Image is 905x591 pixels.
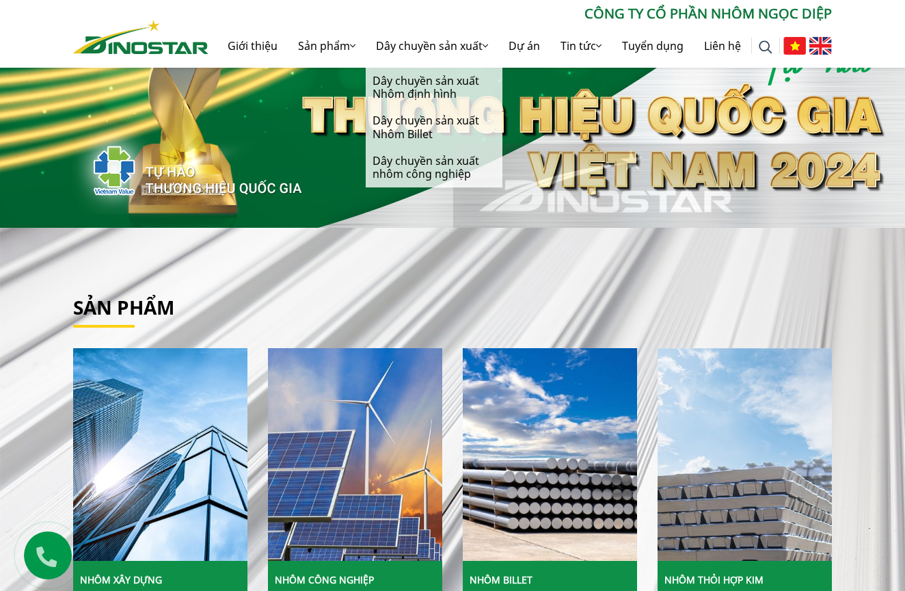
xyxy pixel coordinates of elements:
[268,347,442,561] img: Nhôm Công nghiệp
[366,24,498,68] a: Dây chuyền sản xuất
[268,348,442,562] a: Nhôm Công nghiệp
[658,347,832,561] img: Nhôm Thỏi hợp kim
[463,347,637,561] img: Nhôm Billet
[366,148,502,187] a: Dây chuyền sản xuất nhôm công nghiệp
[470,573,532,586] a: Nhôm Billet
[275,573,374,586] a: Nhôm Công nghiệp
[73,20,208,54] img: Nhôm Dinostar
[366,107,502,147] a: Dây chuyền sản xuất Nhôm Billet
[73,294,174,320] a: Sản phẩm
[73,348,247,562] a: Nhôm Xây dựng
[612,24,694,68] a: Tuyển dụng
[463,348,637,562] a: Nhôm Billet
[73,347,247,561] img: Nhôm Xây dựng
[73,17,208,53] a: Nhôm Dinostar
[288,24,366,68] a: Sản phẩm
[658,348,832,562] a: Nhôm Thỏi hợp kim
[53,121,304,214] img: thqg
[550,24,612,68] a: Tin tức
[208,3,832,24] p: CÔNG TY CỔ PHẦN NHÔM NGỌC DIỆP
[217,24,288,68] a: Giới thiệu
[694,24,751,68] a: Liên hệ
[759,40,772,54] img: search
[366,68,502,107] a: Dây chuyền sản xuất Nhôm định hình
[809,37,832,55] img: English
[783,37,806,55] img: Tiếng Việt
[80,573,162,586] a: Nhôm Xây dựng
[498,24,550,68] a: Dự án
[664,573,764,586] a: Nhôm Thỏi hợp kim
